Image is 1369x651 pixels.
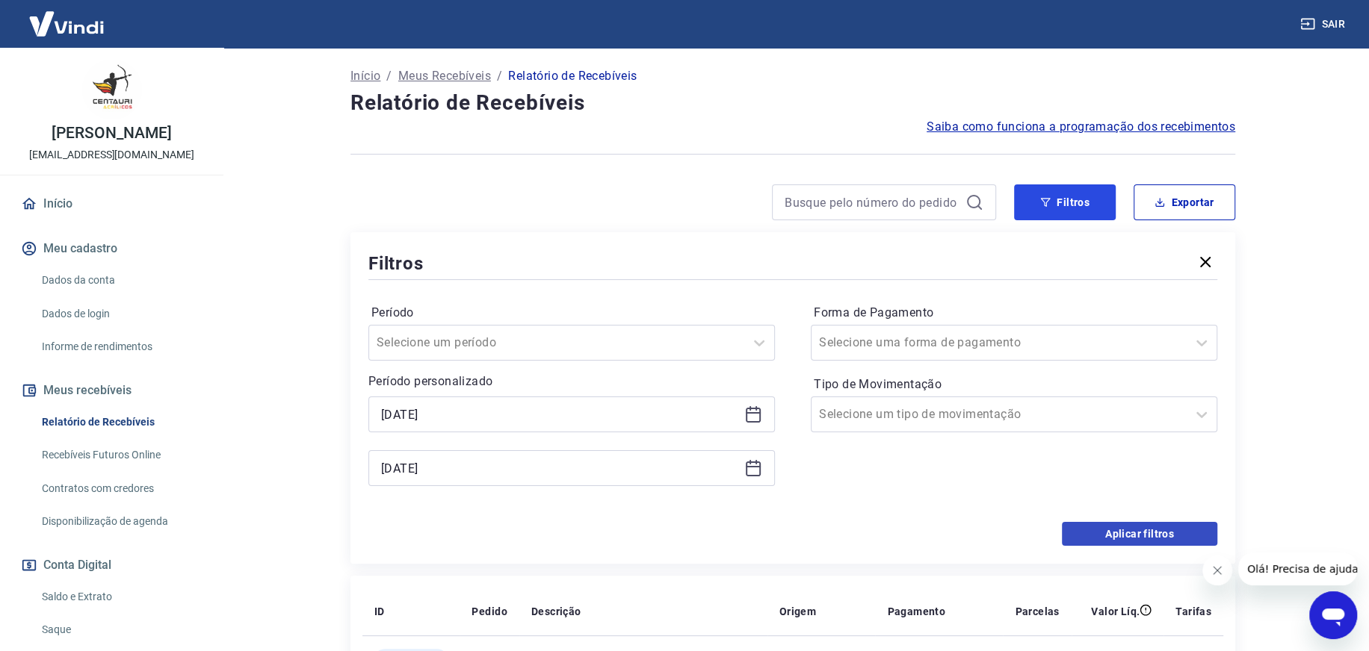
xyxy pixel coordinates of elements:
label: Período [371,304,772,322]
a: Disponibilização de agenda [36,506,205,537]
p: [EMAIL_ADDRESS][DOMAIN_NAME] [29,147,194,163]
iframe: Mensagem da empresa [1238,552,1357,585]
a: Informe de rendimentos [36,331,205,362]
p: ID [374,604,385,619]
p: / [386,67,392,85]
button: Meu cadastro [18,232,205,265]
p: / [497,67,502,85]
a: Saque [36,614,205,645]
p: Parcelas [1015,604,1059,619]
label: Tipo de Movimentação [814,376,1214,393]
img: dd6b44d6-53e7-4c2f-acc0-25087f8ca7ac.jpeg [82,60,142,119]
a: Recebíveis Futuros Online [36,440,205,470]
a: Meus Recebíveis [398,67,491,85]
p: Pagamento [887,604,945,619]
img: Vindi [18,1,115,46]
a: Saiba como funciona a programação dos recebimentos [927,118,1235,136]
a: Dados da conta [36,265,205,296]
button: Filtros [1014,184,1116,220]
button: Meus recebíveis [18,374,205,407]
button: Exportar [1134,184,1235,220]
a: Contratos com credores [36,473,205,504]
p: Descrição [531,604,581,619]
input: Busque pelo número do pedido [785,191,959,214]
h4: Relatório de Recebíveis [350,88,1235,118]
input: Data inicial [381,403,738,426]
span: Olá! Precisa de ajuda? [9,10,126,22]
a: Início [18,187,205,220]
p: Pedido [472,604,507,619]
h5: Filtros [368,252,424,275]
button: Conta Digital [18,549,205,582]
a: Dados de login [36,299,205,329]
p: Relatório de Recebíveis [508,67,637,85]
button: Sair [1297,10,1351,38]
iframe: Fechar mensagem [1202,555,1232,585]
button: Aplicar filtros [1062,522,1217,546]
p: Valor Líq. [1091,604,1140,619]
a: Início [350,67,380,85]
a: Saldo e Extrato [36,582,205,612]
iframe: Botão para abrir a janela de mensagens [1309,591,1357,639]
label: Forma de Pagamento [814,304,1214,322]
a: Relatório de Recebíveis [36,407,205,437]
p: Origem [779,604,816,619]
p: Tarifas [1175,604,1211,619]
input: Data final [381,457,738,479]
p: Período personalizado [368,373,775,390]
p: [PERSON_NAME] [52,125,171,141]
